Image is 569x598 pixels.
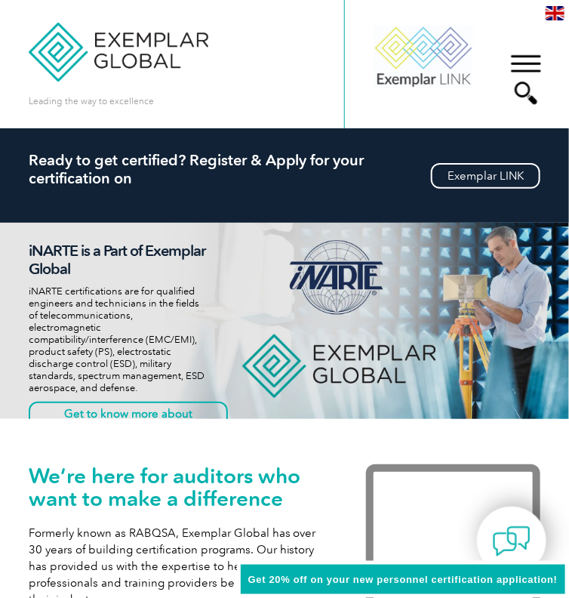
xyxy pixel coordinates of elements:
[29,402,228,439] a: Get to know more about iNARTE
[29,242,228,278] h2: iNARTE is a Part of Exemplar Global
[29,464,321,510] h1: We’re here for auditors who want to make a difference
[248,574,558,585] span: Get 20% off on your new personnel certification application!
[431,163,540,189] a: Exemplar LINK
[546,6,564,20] img: en
[29,151,541,187] h2: Ready to get certified? Register & Apply for your certification on
[493,522,531,560] img: contact-chat.png
[29,93,154,109] p: Leading the way to excellence
[29,285,228,394] p: iNARTE certifications are for qualified engineers and technicians in the fields of telecommunicat...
